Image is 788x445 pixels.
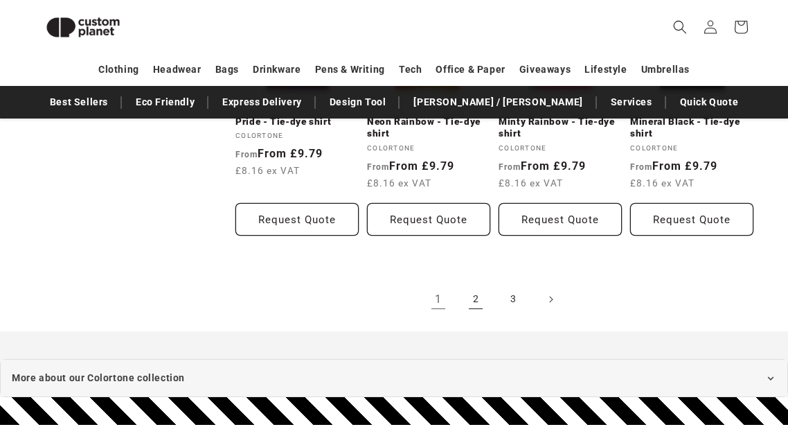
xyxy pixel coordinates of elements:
[235,116,359,128] a: Pride - Tie-dye shirt
[665,12,695,42] summary: Search
[436,58,505,82] a: Office & Paper
[323,90,393,114] a: Design Tool
[367,203,490,236] button: Request Quote
[12,369,185,387] span: More about our Colortone collection
[153,58,202,82] a: Headwear
[499,116,622,140] a: Minty Rainbow - Tie-dye shirt
[550,295,788,445] iframe: Chat Widget
[630,116,753,140] a: Mineral Black - Tie-dye shirt
[235,284,753,315] nav: Pagination
[584,58,627,82] a: Lifestyle
[399,58,422,82] a: Tech
[460,284,491,315] a: Page 2
[519,58,571,82] a: Giveaways
[98,58,139,82] a: Clothing
[35,6,132,49] img: Custom Planet
[604,90,659,114] a: Services
[315,58,385,82] a: Pens & Writing
[641,58,690,82] a: Umbrellas
[367,116,490,140] a: Neon Rainbow - Tie-dye shirt
[423,284,454,315] a: Page 1
[253,58,301,82] a: Drinkware
[235,203,359,236] button: Request Quote
[129,90,202,114] a: Eco Friendly
[215,58,239,82] a: Bags
[499,203,622,236] button: Request Quote
[498,284,528,315] a: Page 3
[406,90,589,114] a: [PERSON_NAME] / [PERSON_NAME]
[673,90,746,114] a: Quick Quote
[43,90,115,114] a: Best Sellers
[215,90,309,114] a: Express Delivery
[630,203,753,236] button: Request Quote
[535,284,566,315] a: Next page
